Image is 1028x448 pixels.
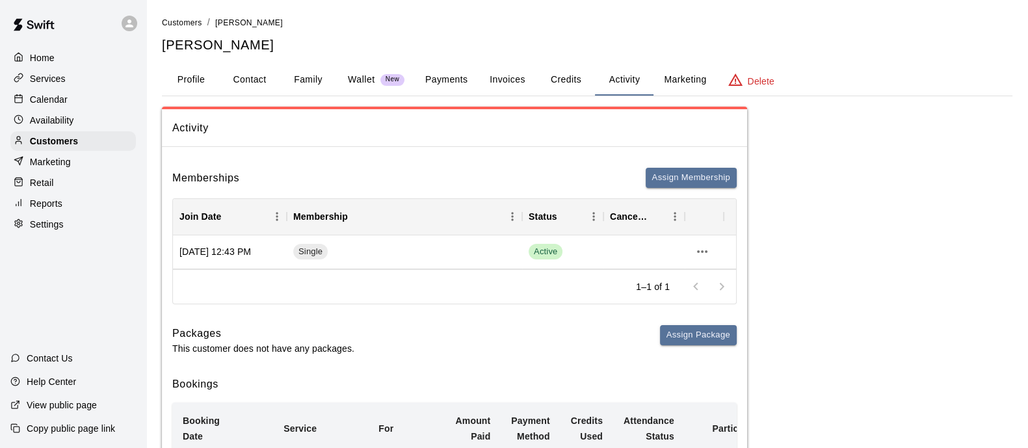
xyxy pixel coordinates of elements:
[30,176,54,189] p: Retail
[10,90,136,109] a: Calendar
[536,64,595,96] button: Credits
[557,207,575,226] button: Sort
[30,72,66,85] p: Services
[30,155,71,168] p: Marketing
[293,246,328,258] span: Single
[172,376,737,393] h6: Bookings
[30,218,64,231] p: Settings
[162,18,202,27] span: Customers
[603,198,685,235] div: Cancel Date
[503,207,522,226] button: Menu
[522,198,603,235] div: Status
[456,415,491,441] b: Amount Paid
[162,36,1012,54] h5: [PERSON_NAME]
[571,415,603,441] b: Credits Used
[10,194,136,213] a: Reports
[279,64,337,96] button: Family
[646,168,737,188] button: Assign Membership
[162,17,202,27] a: Customers
[529,246,562,258] span: Active
[173,235,287,269] div: [DATE] 12:43 PM
[610,198,647,235] div: Cancel Date
[380,75,404,84] span: New
[173,198,287,235] div: Join Date
[183,415,220,441] b: Booking Date
[691,241,713,263] button: more actions
[10,131,136,151] a: Customers
[10,215,136,234] a: Settings
[215,18,283,27] span: [PERSON_NAME]
[348,207,366,226] button: Sort
[584,207,603,226] button: Menu
[478,64,536,96] button: Invoices
[10,173,136,192] a: Retail
[30,197,62,210] p: Reports
[172,342,354,355] p: This customer does not have any packages.
[595,64,653,96] button: Activity
[748,75,774,88] p: Delete
[30,51,55,64] p: Home
[636,280,670,293] p: 1–1 of 1
[348,73,375,86] p: Wallet
[27,422,115,435] p: Copy public page link
[293,198,348,235] div: Membership
[172,120,737,137] span: Activity
[207,16,210,29] li: /
[162,64,1012,96] div: basic tabs example
[220,64,279,96] button: Contact
[172,170,239,187] h6: Memberships
[665,207,685,226] button: Menu
[221,207,239,226] button: Sort
[10,111,136,130] a: Availability
[647,207,665,226] button: Sort
[27,399,97,412] p: View public page
[712,423,792,434] b: Participating Staff
[511,415,549,441] b: Payment Method
[30,114,74,127] p: Availability
[293,244,332,259] a: Single
[529,198,557,235] div: Status
[27,375,76,388] p: Help Center
[172,325,354,342] h6: Packages
[27,352,73,365] p: Contact Us
[415,64,478,96] button: Payments
[267,207,287,226] button: Menu
[660,325,737,345] button: Assign Package
[179,198,221,235] div: Join Date
[10,69,136,88] a: Services
[162,64,220,96] button: Profile
[10,152,136,172] a: Marketing
[653,64,717,96] button: Marketing
[10,48,136,68] a: Home
[283,423,317,434] b: Service
[30,93,68,106] p: Calendar
[287,198,522,235] div: Membership
[529,244,562,259] span: Active
[30,135,78,148] p: Customers
[378,423,393,434] b: For
[162,16,1012,30] nav: breadcrumb
[624,415,674,441] b: Attendance Status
